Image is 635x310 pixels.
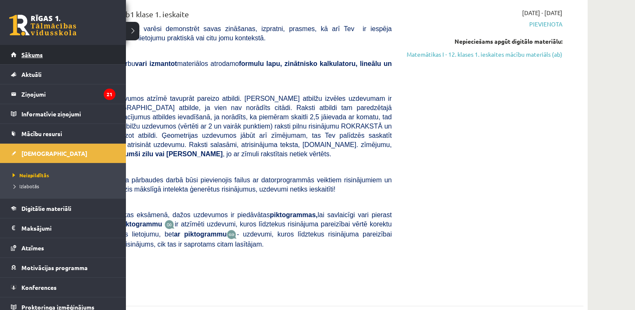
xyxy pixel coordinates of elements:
legend: Maksājumi [21,218,115,238]
a: Neizpildītās [10,171,118,179]
a: Motivācijas programma [11,258,115,277]
img: wKvN42sLe3LLwAAAABJRU5ErkJggg== [227,230,237,239]
span: Atzīmes [21,244,44,252]
a: Informatīvie ziņojumi [11,104,115,123]
span: ir atzīmēti uzdevumi, kuros līdztekus risinājuma pareizībai vērtē korektu matemātikas valodas lie... [63,221,392,238]
b: tumši zilu vai [PERSON_NAME] [122,150,222,158]
b: vari izmantot [135,60,177,67]
b: piktogrammas, [270,211,318,218]
a: Aktuāli [11,65,115,84]
div: Nepieciešams apgūt digitālo materiālu: [404,37,562,46]
legend: Ziņojumi [21,84,115,104]
span: Neizpildītās [10,172,49,179]
span: Atbilžu izvēles uzdevumos atzīmē tavuprāt pareizo atbildi. [PERSON_NAME] atbilžu izvēles uzdevuma... [63,95,392,158]
a: Sākums [11,45,115,64]
span: Konferences [21,284,57,291]
b: ar piktogrammu [174,231,227,238]
span: Pievienota [404,20,562,29]
a: Atzīmes [11,238,115,257]
a: Ziņojumi21 [11,84,115,104]
a: Maksājumi [11,218,115,238]
a: Rīgas 1. Tālmācības vidusskola [9,15,76,36]
i: 21 [104,89,115,100]
a: [DEMOGRAPHIC_DATA] [11,144,115,163]
a: Mācību resursi [11,124,115,143]
a: Matemātikas I - 12. klases 1. ieskaites mācību materiāls (ab) [404,50,562,59]
span: Izlabotās [10,183,39,189]
span: Motivācijas programma [21,264,88,271]
span: [PERSON_NAME] darbā varēsi demonstrēt savas zināšanas, izpratni, prasmes, kā arī Tev ir iespēja d... [63,25,392,42]
div: Matemātika JK 12.b1 klase 1. ieskaite [63,8,392,24]
span: Digitālie materiāli [21,205,71,212]
legend: Informatīvie ziņojumi [21,104,115,123]
span: Mācību resursi [21,130,62,137]
a: Izlabotās [10,182,118,190]
span: [DATE] - [DATE] [522,8,562,17]
img: JfuEzvunn4EvwAAAAASUVORK5CYII= [165,220,175,229]
span: Līdzīgi kā matemātikas eksāmenā, dažos uzdevumos ir piedāvātas lai savlaicīgi vari pierast pie to... [63,211,392,228]
span: [DEMOGRAPHIC_DATA] [21,150,87,157]
a: Konferences [11,278,115,297]
span: Sākums [21,51,43,58]
b: Ar piktogrammu [110,221,162,228]
span: Veicot pārbaudes darbu materiālos atrodamo [63,60,392,76]
a: Digitālie materiāli [11,199,115,218]
span: , ja pārbaudes darbā būsi pievienojis failus ar datorprogrammās veiktiem risinājumiem un zīmējumi... [63,176,392,193]
span: Aktuāli [21,71,42,78]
